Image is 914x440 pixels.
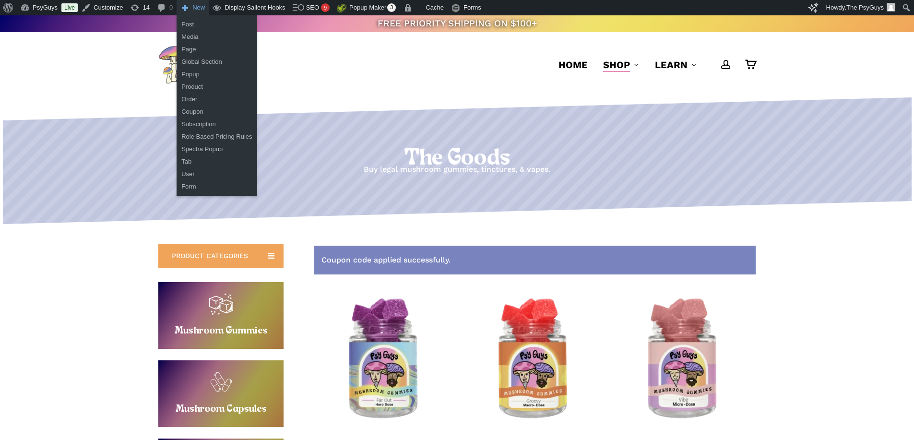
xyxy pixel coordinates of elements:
a: Product [177,81,257,93]
a: PsyGummies - Vibe [613,290,754,430]
a: Global Section [177,56,257,68]
a: Media [177,31,257,43]
img: Avatar photo [887,3,895,12]
img: PsyGuys [158,46,255,84]
span: PRODUCT CATEGORIES [172,251,248,261]
a: Learn [655,58,697,71]
nav: Main Menu [551,32,756,97]
img: Passionfruit microdose magic mushroom gummies in a PsyGuys branded jar [613,290,754,430]
a: Role Based Pricing Rules [177,131,257,143]
span: 3 [387,3,396,12]
span: Shop [603,59,630,71]
span: Home [558,59,588,71]
a: Live [61,3,78,12]
a: User [177,168,257,180]
img: Blackberry hero dose magic mushroom gummies in a PsyGuys branded jar [314,290,455,430]
ul: New [177,15,257,196]
a: Shop [603,58,640,71]
a: PsyGummies - Groovy [464,290,605,430]
a: Spectra Popup [177,143,257,155]
div: 9 [321,3,330,12]
a: Coupon [177,106,257,118]
a: Form [177,180,257,193]
img: Strawberry macrodose magic mushroom gummies in a PsyGuys branded jar [464,290,605,430]
span: Learn [655,59,688,71]
a: Post [177,18,257,31]
a: PsyGummies - Far Out [314,290,455,430]
a: Subscription [177,118,257,131]
a: Popup [177,68,257,81]
div: Coupon code applied successfully. [314,246,756,275]
a: Tab [177,155,257,168]
a: Order [177,93,257,106]
a: Home [558,58,588,71]
a: Page [177,43,257,56]
span: The PsyGuys [846,4,884,11]
a: PRODUCT CATEGORIES [158,244,284,268]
